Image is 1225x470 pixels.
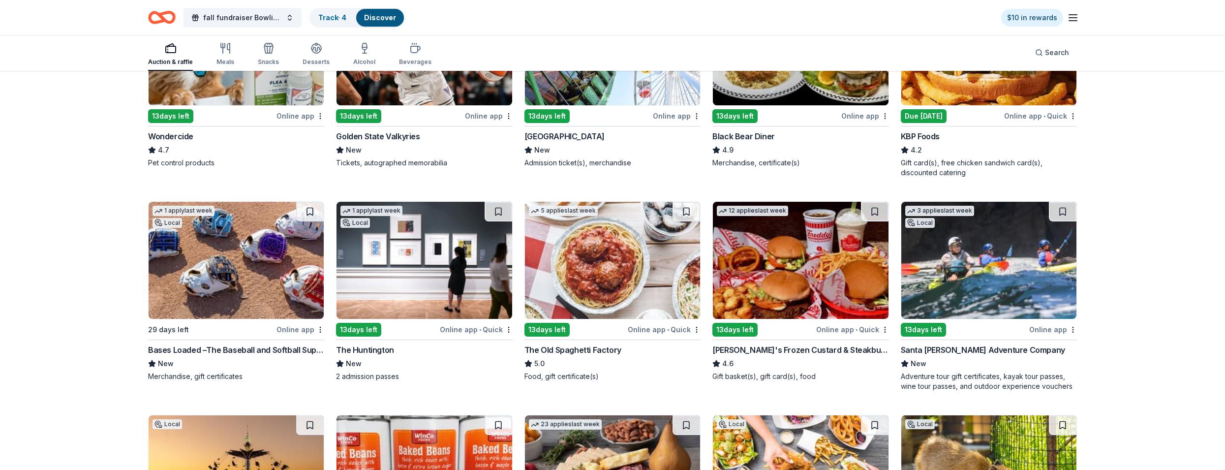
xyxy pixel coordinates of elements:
div: 13 days left [901,323,946,337]
div: Gift basket(s), gift card(s), food [712,372,888,381]
div: Adventure tour gift certificates, kayak tour passes, wine tour passes, and outdoor experience vou... [901,372,1077,391]
div: Due [DATE] [901,109,947,123]
span: fall fundraiser Bowling Tournament [203,12,282,24]
div: Online app Quick [816,323,889,336]
a: Image for Bases Loaded –The Baseball and Softball Superstore1 applylast weekLocal29 days leftOnli... [148,201,324,381]
div: Alcohol [353,58,375,66]
img: Image for Bases Loaded –The Baseball and Softball Superstore [149,202,324,319]
div: KBP Foods [901,130,940,142]
span: • [479,326,481,334]
div: Merchandise, certificate(s) [712,158,888,168]
span: New [534,144,550,156]
img: Image for Freddy's Frozen Custard & Steakburgers [713,202,888,319]
button: Meals [216,38,234,71]
div: Tickets, autographed memorabilia [336,158,512,168]
div: Online app [276,323,324,336]
div: 1 apply last week [153,206,214,216]
div: Black Bear Diner [712,130,775,142]
span: Search [1045,47,1069,59]
button: Alcohol [353,38,375,71]
div: Online app [465,110,513,122]
span: New [346,144,362,156]
div: 13 days left [148,109,193,123]
div: Online app Quick [1004,110,1077,122]
div: [PERSON_NAME]'s Frozen Custard & Steakburgers [712,344,888,356]
a: Discover [364,13,396,22]
span: New [346,358,362,370]
div: Merchandise, gift certificates [148,372,324,381]
span: New [911,358,926,370]
button: Beverages [399,38,431,71]
div: Online app Quick [628,323,701,336]
div: Santa [PERSON_NAME] Adventure Company [901,344,1065,356]
div: Golden State Valkyries [336,130,420,142]
div: Online app [1029,323,1077,336]
div: 13 days left [524,109,570,123]
div: Admission ticket(s), merchandise [524,158,701,168]
div: Online app [841,110,889,122]
div: 13 days left [712,323,758,337]
div: 3 applies last week [905,206,974,216]
div: 13 days left [336,323,381,337]
button: Desserts [303,38,330,71]
div: Snacks [258,58,279,66]
div: Gift card(s), free chicken sandwich card(s), discounted catering [901,158,1077,178]
div: 13 days left [712,109,758,123]
a: Image for Freddy's Frozen Custard & Steakburgers12 applieslast week13days leftOnline app•Quick[PE... [712,201,888,381]
div: Wondercide [148,130,193,142]
div: Local [340,218,370,228]
button: fall fundraiser Bowling Tournament [184,8,302,28]
div: Local [905,419,935,429]
a: Track· 4 [318,13,346,22]
div: [GEOGRAPHIC_DATA] [524,130,605,142]
div: Desserts [303,58,330,66]
div: Bases Loaded –The Baseball and Softball Superstore [148,344,324,356]
a: Image for Santa Barbara Adventure Company3 applieslast weekLocal13days leftOnline appSanta [PERSO... [901,201,1077,391]
span: 4.9 [722,144,734,156]
span: 4.2 [911,144,922,156]
div: 2 admission passes [336,372,512,381]
div: 13 days left [336,109,381,123]
div: 13 days left [524,323,570,337]
a: Home [148,6,176,29]
span: • [667,326,669,334]
div: Local [905,218,935,228]
img: Image for The Old Spaghetti Factory [525,202,700,319]
a: Image for The Huntington1 applylast weekLocal13days leftOnline app•QuickThe HuntingtonNew2 admiss... [336,201,512,381]
div: Online app [276,110,324,122]
span: 5.0 [534,358,545,370]
div: 23 applies last week [529,419,602,430]
div: Food, gift certificate(s) [524,372,701,381]
button: Search [1027,43,1077,63]
img: Image for The Huntington [337,202,512,319]
div: Local [153,419,182,429]
button: Snacks [258,38,279,71]
div: 5 applies last week [529,206,598,216]
div: Auction & raffle [148,58,193,66]
img: Image for Santa Barbara Adventure Company [901,202,1076,319]
span: • [1043,112,1045,120]
a: Image for The Old Spaghetti Factory5 applieslast week13days leftOnline app•QuickThe Old Spaghetti... [524,201,701,381]
div: Pet control products [148,158,324,168]
button: Auction & raffle [148,38,193,71]
div: The Huntington [336,344,394,356]
div: 12 applies last week [717,206,788,216]
div: Meals [216,58,234,66]
div: Local [153,218,182,228]
span: 4.7 [158,144,169,156]
div: 29 days left [148,324,189,336]
div: The Old Spaghetti Factory [524,344,621,356]
div: Local [717,419,746,429]
button: Track· 4Discover [309,8,405,28]
div: Online app Quick [440,323,513,336]
span: New [158,358,174,370]
div: Beverages [399,58,431,66]
span: • [856,326,857,334]
a: $10 in rewards [1001,9,1063,27]
div: 1 apply last week [340,206,402,216]
span: 4.6 [722,358,734,370]
div: Online app [653,110,701,122]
